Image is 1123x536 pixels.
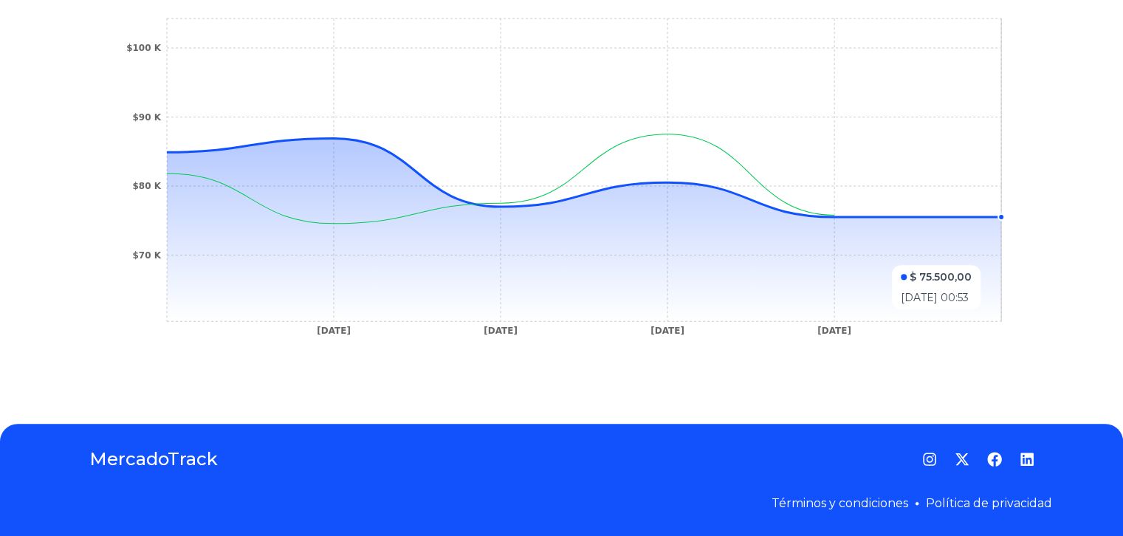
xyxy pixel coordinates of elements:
[1020,452,1034,467] a: LinkedIn
[132,181,161,191] tspan: $80 K
[132,250,161,261] tspan: $70 K
[955,452,969,467] a: Twitter
[317,326,351,336] tspan: [DATE]
[987,452,1002,467] a: Facebook
[484,326,518,336] tspan: [DATE]
[650,326,684,336] tspan: [DATE]
[89,447,218,471] a: MercadoTrack
[772,496,908,510] a: Términos y condiciones
[132,112,161,123] tspan: $90 K
[817,326,851,336] tspan: [DATE]
[922,452,937,467] a: Instagram
[926,496,1052,510] a: Política de privacidad
[126,43,162,53] tspan: $100 K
